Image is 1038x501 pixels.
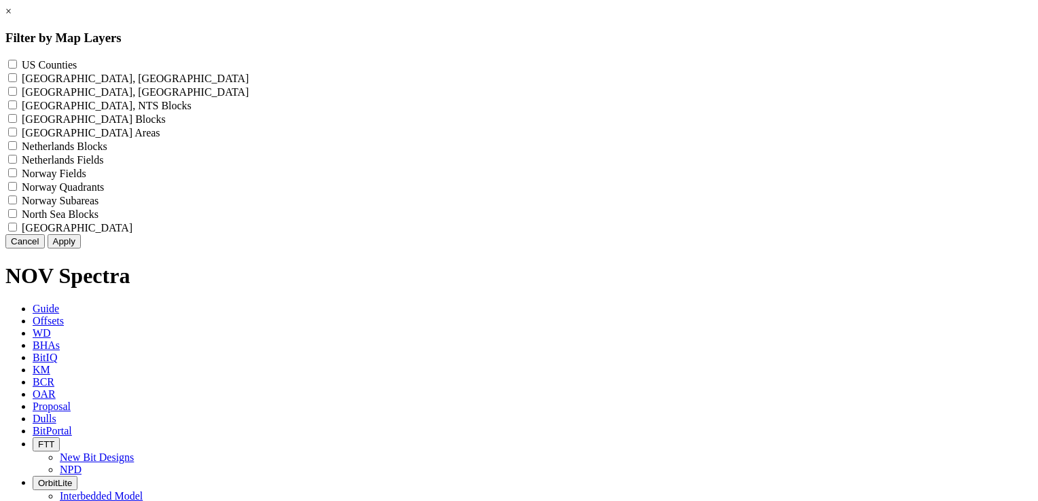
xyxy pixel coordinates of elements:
a: × [5,5,12,17]
span: Dulls [33,413,56,424]
h3: Filter by Map Layers [5,31,1033,45]
label: Norway Subareas [22,195,99,206]
span: FTT [38,439,54,449]
span: KM [33,364,50,375]
span: OAR [33,388,56,400]
h1: NOV Spectra [5,263,1033,289]
a: NPD [60,464,82,475]
span: BitPortal [33,425,72,437]
label: North Sea Blocks [22,208,99,220]
label: [GEOGRAPHIC_DATA] Blocks [22,113,166,125]
span: Offsets [33,315,64,327]
span: Guide [33,303,59,314]
label: Netherlands Fields [22,154,103,166]
label: Norway Quadrants [22,181,104,193]
span: WD [33,327,51,339]
button: Apply [48,234,81,248]
span: BitIQ [33,352,57,363]
span: OrbitLite [38,478,72,488]
label: [GEOGRAPHIC_DATA] Areas [22,127,160,138]
label: [GEOGRAPHIC_DATA], [GEOGRAPHIC_DATA] [22,73,249,84]
span: BHAs [33,339,60,351]
a: New Bit Designs [60,451,134,463]
label: [GEOGRAPHIC_DATA], [GEOGRAPHIC_DATA] [22,86,249,98]
button: Cancel [5,234,45,248]
span: BCR [33,376,54,388]
label: US Counties [22,59,77,71]
label: Netherlands Blocks [22,141,107,152]
label: Norway Fields [22,168,86,179]
label: [GEOGRAPHIC_DATA] [22,222,132,234]
span: Proposal [33,401,71,412]
label: [GEOGRAPHIC_DATA], NTS Blocks [22,100,192,111]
